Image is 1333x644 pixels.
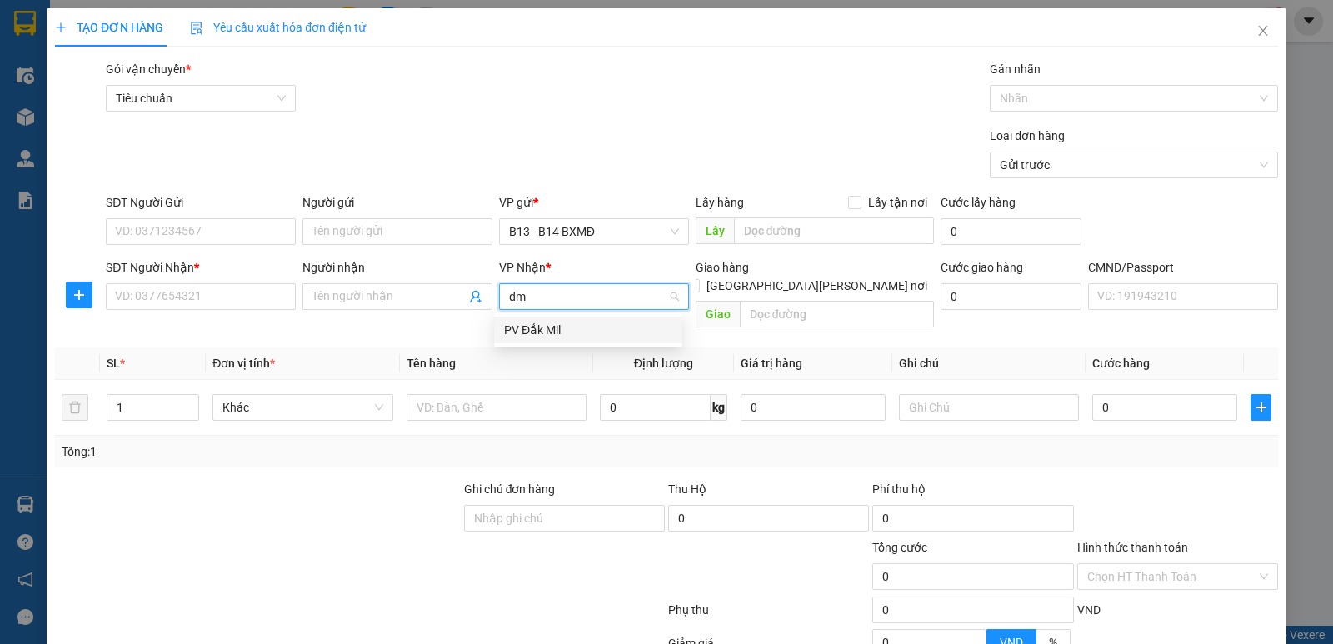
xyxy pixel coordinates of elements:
[1092,357,1150,370] span: Cước hàng
[106,193,296,212] div: SĐT Người Gửi
[67,288,92,302] span: plus
[190,22,203,35] img: icon
[668,482,706,496] span: Thu Hộ
[190,21,366,34] span: Yêu cầu xuất hóa đơn điện tử
[302,193,492,212] div: Người gửi
[1251,394,1271,421] button: plus
[696,301,740,327] span: Giao
[212,357,275,370] span: Đơn vị tính
[872,541,927,554] span: Tổng cước
[55,21,163,34] span: TẠO ĐƠN HÀNG
[1000,152,1268,177] span: Gửi trước
[696,261,749,274] span: Giao hàng
[1251,401,1271,414] span: plus
[222,395,382,420] span: Khác
[700,277,934,295] span: [GEOGRAPHIC_DATA][PERSON_NAME] nơi
[666,601,871,630] div: Phụ thu
[941,261,1023,274] label: Cước giao hàng
[990,62,1041,76] label: Gán nhãn
[407,357,456,370] span: Tên hàng
[302,258,492,277] div: Người nhận
[509,219,679,244] span: B13 - B14 BXMĐ
[469,290,482,303] span: user-add
[872,480,1073,505] div: Phí thu hộ
[464,482,556,496] label: Ghi chú đơn hàng
[494,317,682,343] div: PV Đắk Mil
[499,193,689,212] div: VP gửi
[696,196,744,209] span: Lấy hàng
[899,394,1079,421] input: Ghi Chú
[892,347,1086,380] th: Ghi chú
[1077,603,1101,617] span: VND
[55,22,67,33] span: plus
[1077,541,1188,554] label: Hình thức thanh toán
[990,129,1065,142] label: Loại đơn hàng
[1256,24,1270,37] span: close
[1240,8,1286,55] button: Close
[464,505,665,532] input: Ghi chú đơn hàng
[941,196,1016,209] label: Cước lấy hàng
[734,217,935,244] input: Dọc đường
[407,394,587,421] input: VD: Bàn, Ghế
[106,62,191,76] span: Gói vận chuyển
[740,301,935,327] input: Dọc đường
[62,442,516,461] div: Tổng: 1
[741,357,802,370] span: Giá trị hàng
[861,193,934,212] span: Lấy tận nơi
[504,321,672,339] div: PV Đắk Mil
[1088,258,1278,277] div: CMND/Passport
[107,357,120,370] span: SL
[116,86,286,111] span: Tiêu chuẩn
[62,394,88,421] button: delete
[634,357,693,370] span: Định lượng
[941,283,1081,310] input: Cước giao hàng
[711,394,727,421] span: kg
[66,282,92,308] button: plus
[106,258,296,277] div: SĐT Người Nhận
[696,217,734,244] span: Lấy
[741,394,886,421] input: 0
[499,261,546,274] span: VP Nhận
[941,218,1081,245] input: Cước lấy hàng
